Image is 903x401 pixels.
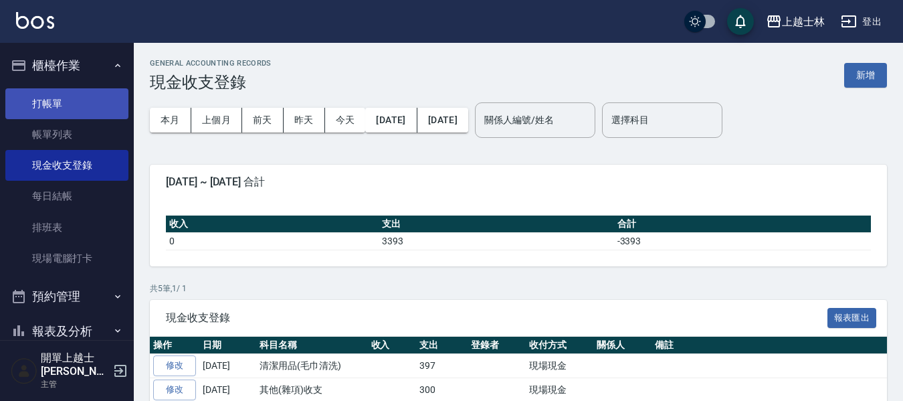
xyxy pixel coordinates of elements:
div: 上越士林 [782,13,825,30]
th: 科目名稱 [256,337,368,354]
button: save [727,8,754,35]
h2: GENERAL ACCOUNTING RECORDS [150,59,272,68]
th: 操作 [150,337,199,354]
a: 帳單列表 [5,119,128,150]
td: [DATE] [199,354,256,378]
p: 共 5 筆, 1 / 1 [150,283,887,295]
span: [DATE] ~ [DATE] 合計 [166,175,871,189]
span: 現金收支登錄 [166,311,827,325]
button: 本月 [150,108,191,133]
td: 3393 [379,232,613,250]
a: 打帳單 [5,88,128,119]
td: -3393 [614,232,871,250]
a: 每日結帳 [5,181,128,212]
td: 0 [166,232,379,250]
a: 報表匯出 [827,311,877,323]
img: Person [11,357,37,384]
button: 登出 [835,9,887,34]
td: 397 [416,354,468,378]
button: 今天 [325,108,366,133]
th: 支出 [379,216,613,233]
a: 新增 [844,68,887,81]
button: 報表匯出 [827,308,877,329]
th: 支出 [416,337,468,354]
a: 修改 [153,380,196,400]
button: 上個月 [191,108,242,133]
td: 現場現金 [526,354,593,378]
button: [DATE] [365,108,417,133]
a: 現金收支登錄 [5,150,128,181]
button: 報表及分析 [5,314,128,349]
button: 上越士林 [761,8,830,35]
th: 收付方式 [526,337,593,354]
th: 關係人 [593,337,651,354]
button: 前天 [242,108,284,133]
a: 排班表 [5,212,128,243]
th: 日期 [199,337,256,354]
p: 主管 [41,378,109,390]
a: 修改 [153,355,196,376]
h5: 開單上越士[PERSON_NAME] [41,351,109,378]
th: 收入 [166,216,379,233]
a: 現場電腦打卡 [5,243,128,274]
button: 櫃檯作業 [5,48,128,83]
td: 清潔用品(毛巾清洗) [256,354,368,378]
button: 昨天 [284,108,325,133]
th: 合計 [614,216,871,233]
button: 新增 [844,63,887,88]
th: 登錄者 [468,337,526,354]
button: [DATE] [417,108,468,133]
button: 預約管理 [5,279,128,314]
img: Logo [16,12,54,29]
th: 收入 [368,337,417,354]
h3: 現金收支登錄 [150,73,272,92]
